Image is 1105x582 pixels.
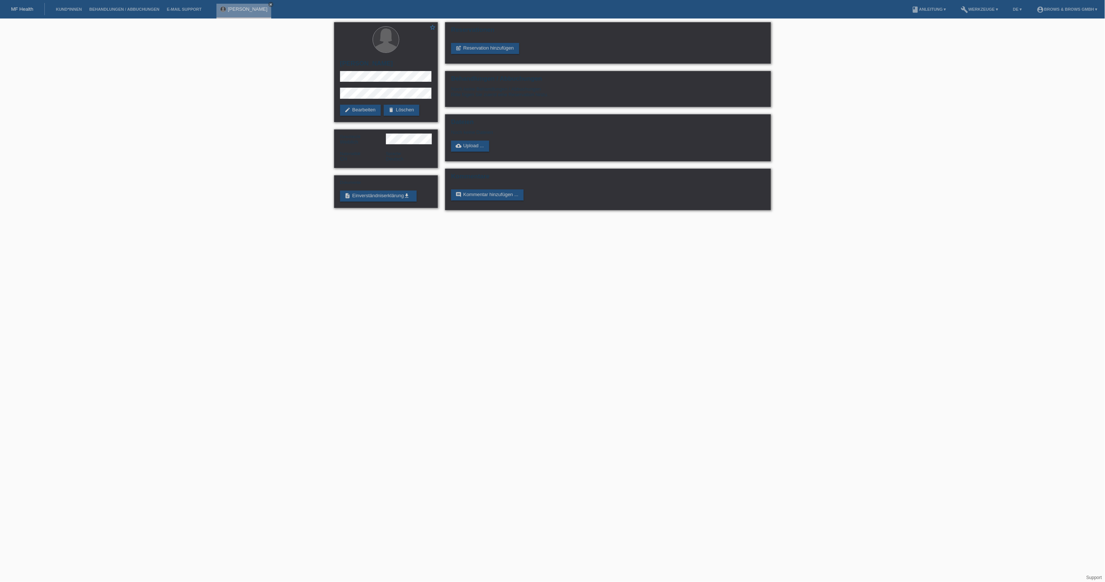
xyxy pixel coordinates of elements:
span: Schweiz [340,156,347,162]
a: MF Health [11,6,33,12]
a: commentKommentar hinzufügen ... [451,189,524,201]
i: star_border [429,24,436,31]
i: book [912,6,919,13]
h2: [PERSON_NAME] [340,60,432,71]
div: Weiblich [340,134,386,145]
i: account_circle [1037,6,1044,13]
i: get_app [404,193,410,199]
a: DE ▾ [1010,7,1026,11]
a: E-Mail Support [163,7,205,11]
span: Geschlecht [340,134,360,139]
a: deleteLöschen [384,105,419,116]
i: description [345,193,350,199]
a: star_border [429,24,436,32]
i: cloud_upload [456,143,461,149]
span: Deutsch [386,156,404,162]
i: comment [456,192,461,198]
a: close [268,2,273,7]
i: close [269,3,273,6]
div: Noch keine Dateien [451,129,677,135]
i: build [961,6,968,13]
span: Dokumente [340,180,361,185]
a: [PERSON_NAME] [228,6,268,12]
span: Sprache [386,151,401,156]
a: post_addReservation hinzufügen [451,43,519,54]
span: Nationalität [340,151,360,156]
h2: Kommentare [451,173,765,184]
a: Kund*innen [52,7,85,11]
h2: Dateien [451,118,765,129]
h2: Behandlungen / Abbuchungen [451,75,765,86]
i: delete [388,107,394,113]
a: descriptionEinverständniserklärungget_app [340,191,417,202]
a: account_circleBrows & Brows GmbH ▾ [1033,7,1101,11]
div: Noch keine Behandlungen / Abbuchungen Bitte fügen Sie zuerst eine Reservation hinzu. [451,86,765,103]
i: edit [345,107,350,113]
h2: Reservationen [451,26,765,37]
i: post_add [456,45,461,51]
a: buildWerkzeuge ▾ [957,7,1002,11]
a: editBearbeiten [340,105,381,116]
a: bookAnleitung ▾ [908,7,950,11]
a: cloud_uploadUpload ... [451,141,489,152]
a: Support [1086,575,1102,580]
a: Behandlungen / Abbuchungen [85,7,163,11]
